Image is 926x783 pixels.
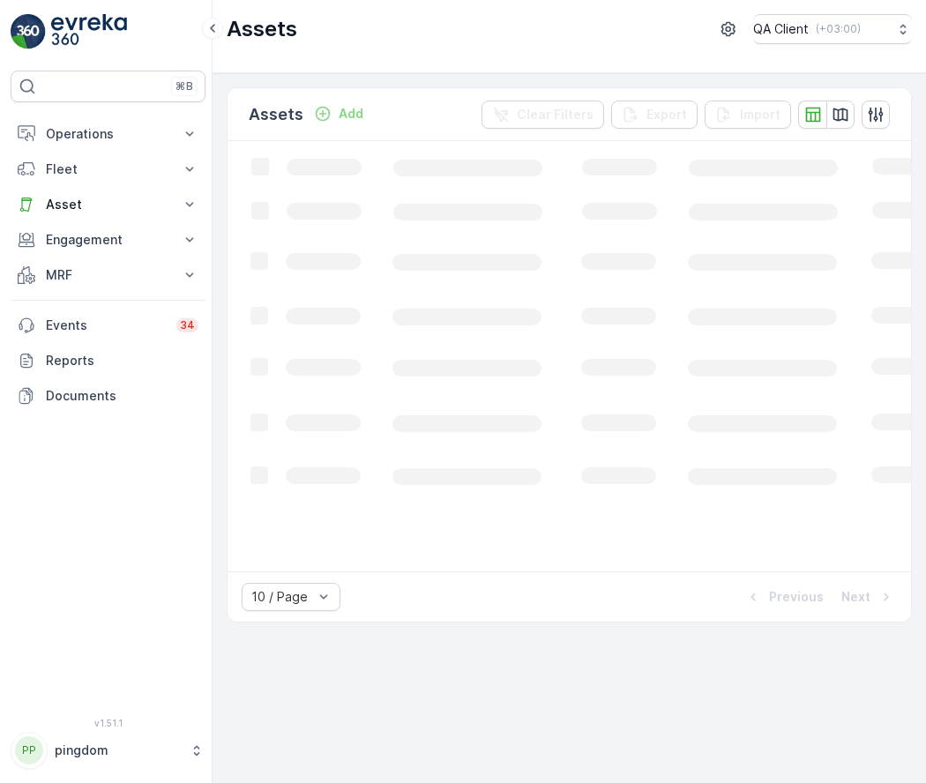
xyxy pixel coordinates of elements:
[740,106,780,123] p: Import
[11,152,205,187] button: Fleet
[46,317,166,334] p: Events
[816,22,861,36] p: ( +03:00 )
[840,586,897,608] button: Next
[753,14,912,44] button: QA Client(+03:00)
[227,15,297,43] p: Assets
[11,257,205,293] button: MRF
[46,231,170,249] p: Engagement
[769,588,824,606] p: Previous
[841,588,870,606] p: Next
[11,187,205,222] button: Asset
[611,101,698,129] button: Export
[517,106,594,123] p: Clear Filters
[11,308,205,343] a: Events34
[46,160,170,178] p: Fleet
[11,116,205,152] button: Operations
[11,378,205,414] a: Documents
[705,101,791,129] button: Import
[11,343,205,378] a: Reports
[46,387,198,405] p: Documents
[46,266,170,284] p: MRF
[180,318,195,332] p: 34
[11,222,205,257] button: Engagement
[646,106,687,123] p: Export
[46,352,198,369] p: Reports
[307,103,370,124] button: Add
[339,105,363,123] p: Add
[55,742,181,759] p: pingdom
[249,102,303,127] p: Assets
[11,718,205,728] span: v 1.51.1
[46,125,170,143] p: Operations
[753,20,809,38] p: QA Client
[46,196,170,213] p: Asset
[51,14,127,49] img: logo_light-DOdMpM7g.png
[175,79,193,93] p: ⌘B
[11,14,46,49] img: logo
[482,101,604,129] button: Clear Filters
[15,736,43,764] div: PP
[743,586,825,608] button: Previous
[11,732,205,769] button: PPpingdom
